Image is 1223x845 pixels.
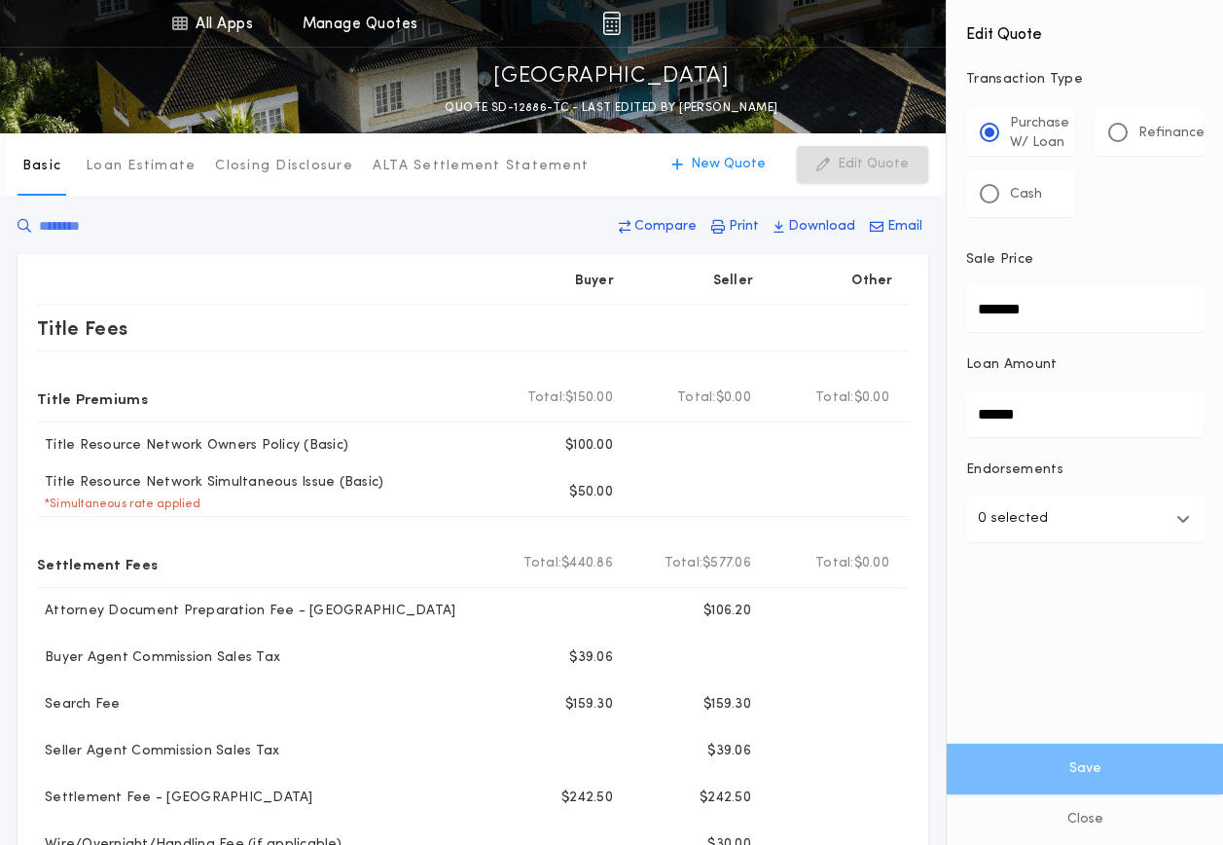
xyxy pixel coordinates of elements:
[22,157,61,176] p: Basic
[707,742,751,761] p: $39.06
[613,209,702,244] button: Compare
[966,460,1204,480] p: Endorsements
[815,388,854,408] b: Total:
[978,507,1048,531] p: 0 selected
[373,157,589,176] p: ALTA Settlement Statement
[37,789,313,808] p: Settlement Fee - [GEOGRAPHIC_DATA]
[37,602,455,621] p: Attorney Document Preparation Fee - [GEOGRAPHIC_DATA]
[947,744,1223,794] button: Save
[966,355,1058,375] p: Loan Amount
[37,383,148,414] p: Title Premiums
[852,272,893,291] p: Other
[947,794,1223,845] button: Close
[665,554,703,573] b: Total:
[1138,124,1205,143] p: Refinance
[797,146,928,183] button: Edit Quote
[854,388,889,408] span: $0.00
[702,554,751,573] span: $577.06
[602,12,621,35] img: img
[569,648,613,668] p: $39.06
[768,209,861,244] button: Download
[815,554,854,573] b: Total:
[677,388,716,408] b: Total:
[838,155,909,174] p: Edit Quote
[966,250,1033,270] p: Sale Price
[445,98,777,118] p: QUOTE SD-12886-TC - LAST EDITED BY [PERSON_NAME]
[37,548,158,579] p: Settlement Fees
[729,217,759,237] p: Print
[37,436,348,456] p: Title Resource Network Owners Policy (Basic)
[713,272,754,291] p: Seller
[527,388,566,408] b: Total:
[523,554,562,573] b: Total:
[565,695,613,715] p: $159.30
[966,496,1204,542] button: 0 selected
[652,146,785,183] button: New Quote
[1010,114,1069,153] p: Purchase W/ Loan
[37,742,279,761] p: Seller Agent Commission Sales Tax
[561,789,613,808] p: $242.50
[37,695,121,715] p: Search Fee
[575,272,614,291] p: Buyer
[565,436,613,456] p: $100.00
[966,70,1204,90] p: Transaction Type
[1010,185,1042,204] p: Cash
[565,388,613,408] span: $150.00
[854,554,889,573] span: $0.00
[37,473,383,493] p: Title Resource Network Simultaneous Issue (Basic)
[700,789,751,808] p: $242.50
[37,648,280,668] p: Buyer Agent Commission Sales Tax
[966,285,1204,332] input: Sale Price
[703,602,751,621] p: $106.20
[493,61,730,92] p: [GEOGRAPHIC_DATA]
[705,209,765,244] button: Print
[966,390,1204,437] input: Loan Amount
[86,157,196,176] p: Loan Estimate
[37,496,201,512] p: * Simultaneous rate applied
[561,554,613,573] span: $440.86
[634,217,697,237] p: Compare
[887,217,922,237] p: Email
[569,483,613,502] p: $50.00
[864,209,928,244] button: Email
[703,695,751,715] p: $159.30
[215,157,353,176] p: Closing Disclosure
[716,388,751,408] span: $0.00
[788,217,855,237] p: Download
[966,12,1204,47] h4: Edit Quote
[37,312,128,344] p: Title Fees
[691,155,766,174] p: New Quote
